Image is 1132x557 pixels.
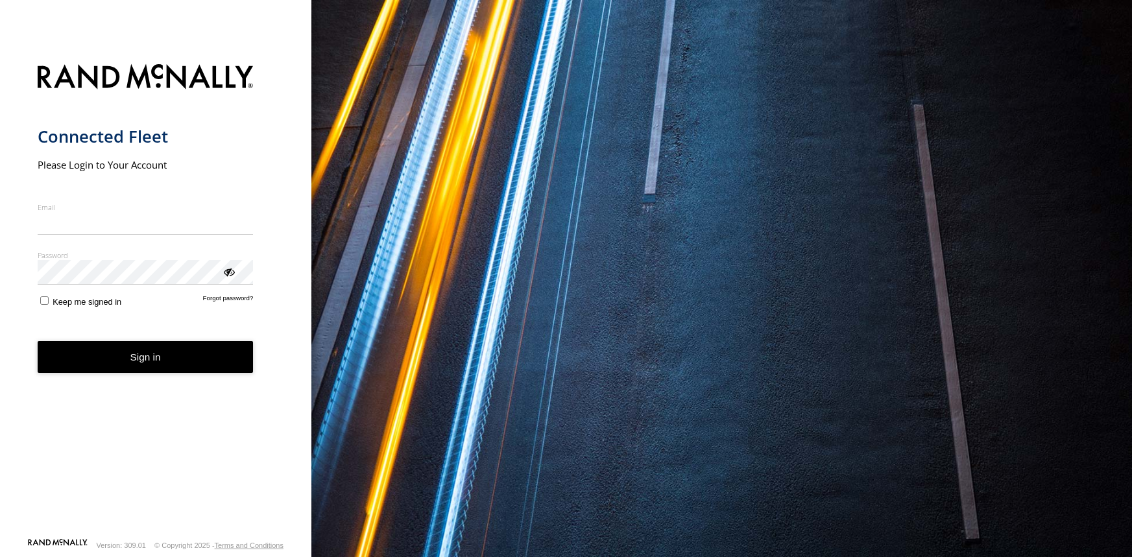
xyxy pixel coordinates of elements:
img: Rand McNally [38,62,254,95]
div: © Copyright 2025 - [154,541,283,549]
a: Terms and Conditions [215,541,283,549]
h2: Please Login to Your Account [38,158,254,171]
span: Keep me signed in [53,297,121,307]
input: Keep me signed in [40,296,49,305]
label: Password [38,250,254,260]
div: Version: 309.01 [97,541,146,549]
label: Email [38,202,254,212]
button: Sign in [38,341,254,373]
div: ViewPassword [222,265,235,278]
form: main [38,56,274,538]
h1: Connected Fleet [38,126,254,147]
a: Forgot password? [203,294,254,307]
a: Visit our Website [28,539,88,552]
